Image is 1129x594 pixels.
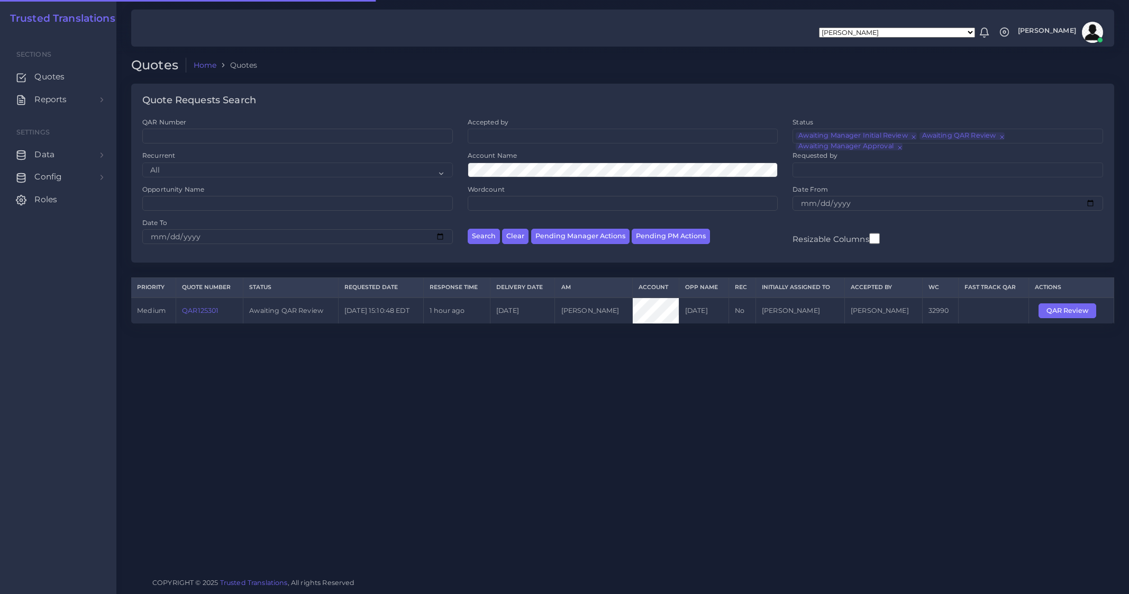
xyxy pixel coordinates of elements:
[216,60,257,70] li: Quotes
[958,278,1028,298] th: Fast Track QAR
[796,132,916,140] li: Awaiting Manager Initial Review
[490,298,555,323] td: [DATE]
[844,278,922,298] th: Accepted by
[34,149,54,160] span: Data
[142,185,204,194] label: Opportunity Name
[1082,22,1103,43] img: avatar
[8,188,108,211] a: Roles
[729,278,755,298] th: REC
[490,278,555,298] th: Delivery Date
[1028,278,1114,298] th: Actions
[919,132,1005,140] li: Awaiting QAR Review
[844,298,922,323] td: [PERSON_NAME]
[220,579,288,587] a: Trusted Translations
[34,194,57,205] span: Roles
[793,118,813,127] label: Status
[869,232,880,245] input: Resizable Columns
[131,278,176,298] th: Priority
[8,66,108,88] a: Quotes
[3,13,115,25] a: Trusted Translations
[16,128,50,136] span: Settings
[131,58,186,73] h2: Quotes
[922,298,958,323] td: 32990
[137,307,166,314] span: medium
[1039,303,1096,318] button: QAR Review
[555,298,633,323] td: [PERSON_NAME]
[796,143,902,150] li: Awaiting Manager Approval
[8,143,108,166] a: Data
[468,229,500,244] button: Search
[194,60,217,70] a: Home
[502,229,529,244] button: Clear
[1039,306,1104,314] a: QAR Review
[755,278,844,298] th: Initially Assigned to
[243,278,339,298] th: Status
[288,577,355,588] span: , All rights Reserved
[142,95,256,106] h4: Quote Requests Search
[632,229,710,244] button: Pending PM Actions
[468,151,517,160] label: Account Name
[633,278,679,298] th: Account
[176,278,243,298] th: Quote Number
[34,94,67,105] span: Reports
[243,298,339,323] td: Awaiting QAR Review
[793,185,828,194] label: Date From
[793,232,879,245] label: Resizable Columns
[423,298,490,323] td: 1 hour ago
[679,298,729,323] td: [DATE]
[16,50,51,58] span: Sections
[468,118,509,127] label: Accepted by
[1013,22,1107,43] a: [PERSON_NAME]avatar
[531,229,630,244] button: Pending Manager Actions
[1018,28,1076,34] span: [PERSON_NAME]
[755,298,844,323] td: [PERSON_NAME]
[468,185,505,194] label: Wordcount
[679,278,729,298] th: Opp Name
[34,71,65,83] span: Quotes
[34,171,62,183] span: Config
[8,166,108,188] a: Config
[142,118,186,127] label: QAR Number
[142,151,175,160] label: Recurrent
[922,278,958,298] th: WC
[423,278,490,298] th: Response Time
[8,88,108,111] a: Reports
[142,218,167,227] label: Date To
[338,278,423,298] th: Requested Date
[338,298,423,323] td: [DATE] 15:10:48 EDT
[152,577,355,588] span: COPYRIGHT © 2025
[793,151,837,160] label: Requested by
[729,298,755,323] td: No
[182,307,218,314] a: QAR125301
[555,278,633,298] th: AM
